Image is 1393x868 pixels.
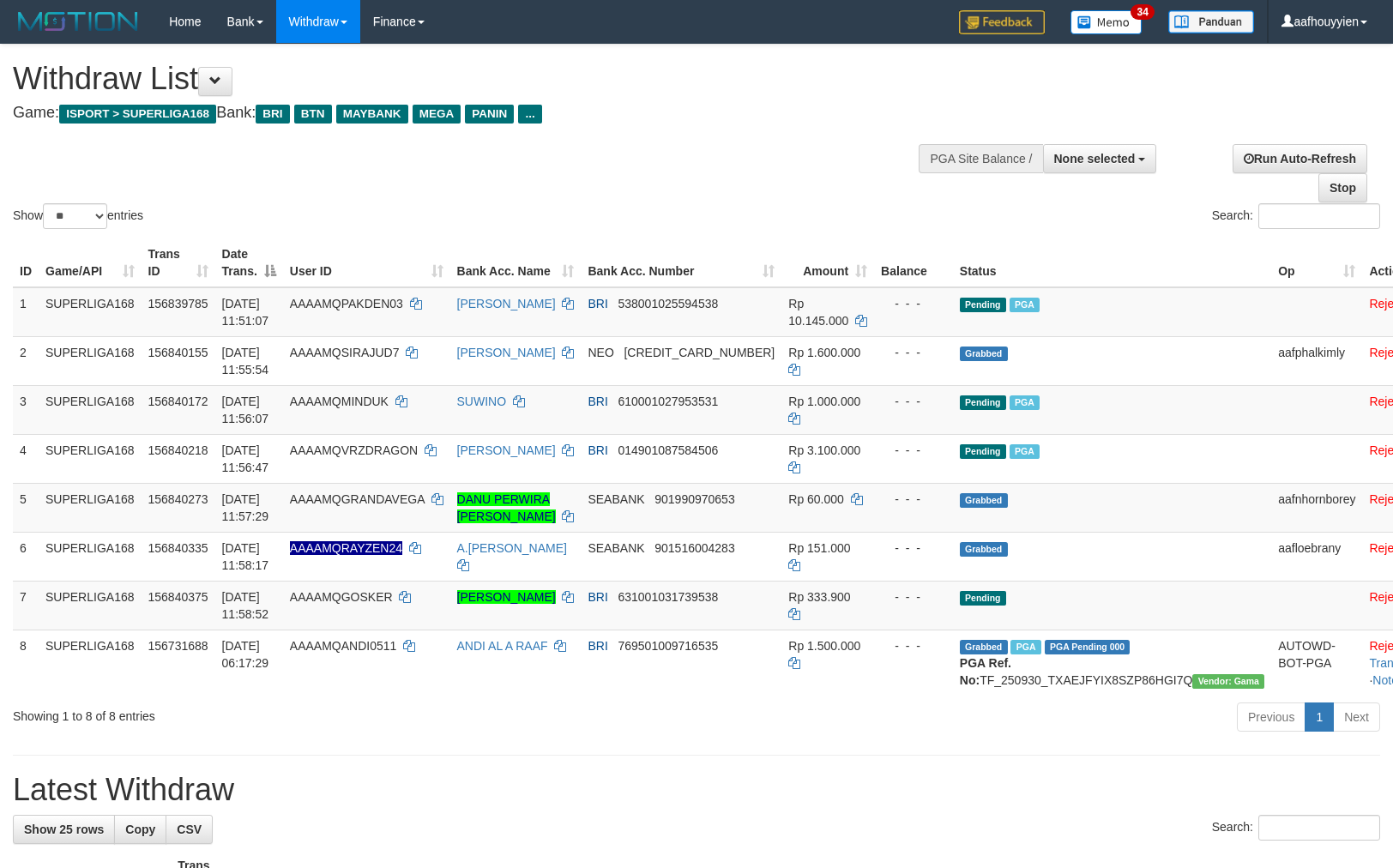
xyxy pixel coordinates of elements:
[148,443,208,457] span: 156840218
[588,297,607,310] span: BRI
[881,588,946,606] div: - - -
[960,444,1006,459] span: Pending
[465,105,514,124] span: PANIN
[148,639,208,653] span: 156731688
[1168,10,1254,33] img: panduan.png
[788,639,860,653] span: Rp 1.500.000
[588,590,607,604] span: BRI
[953,630,1271,696] td: TF_250930_TXAEJFYIX8SZP86HGI7Q
[256,105,289,124] span: BRI
[654,492,734,506] span: Copy 901990970653 to clipboard
[39,532,142,581] td: SUPERLIGA168
[788,492,844,506] span: Rp 60.000
[13,62,912,96] h1: Withdraw List
[13,630,39,696] td: 8
[222,492,269,523] span: [DATE] 11:57:29
[39,581,142,630] td: SUPERLIGA168
[39,385,142,434] td: SUPERLIGA168
[959,10,1045,34] img: Feedback.jpg
[788,541,850,555] span: Rp 151.000
[290,443,418,457] span: AAAAMQVRZDRAGON
[1010,444,1040,459] span: Marked by aafsengchandara
[114,815,166,844] a: Copy
[1010,298,1040,312] span: Marked by aafsengchandara
[13,336,39,385] td: 2
[1318,173,1367,202] a: Stop
[1271,532,1362,581] td: aafloebrany
[283,238,450,287] th: User ID: activate to sort column ascending
[457,443,556,457] a: [PERSON_NAME]
[960,656,1011,687] b: PGA Ref. No:
[1010,395,1040,410] span: Marked by aafsengchandara
[654,541,734,555] span: Copy 901516004283 to clipboard
[1305,702,1334,732] a: 1
[919,144,1042,173] div: PGA Site Balance /
[148,541,208,555] span: 156840335
[874,238,953,287] th: Balance
[142,238,215,287] th: Trans ID: activate to sort column ascending
[177,823,202,836] span: CSV
[13,532,39,581] td: 6
[222,443,269,474] span: [DATE] 11:56:47
[618,443,718,457] span: Copy 014901087584506 to clipboard
[1131,4,1154,20] span: 34
[222,639,269,670] span: [DATE] 06:17:29
[581,238,781,287] th: Bank Acc. Number: activate to sort column ascending
[39,336,142,385] td: SUPERLIGA168
[336,105,408,124] span: MAYBANK
[1045,640,1131,654] span: PGA Pending
[618,297,718,310] span: Copy 538001025594538 to clipboard
[1212,815,1380,841] label: Search:
[1233,144,1367,173] a: Run Auto-Refresh
[788,590,850,604] span: Rp 333.900
[881,393,946,410] div: - - -
[148,346,208,359] span: 156840155
[588,395,607,408] span: BRI
[618,590,718,604] span: Copy 631001031739538 to clipboard
[290,395,389,408] span: AAAAMQMINDUK
[13,238,39,287] th: ID
[960,298,1006,312] span: Pending
[588,346,613,359] span: NEO
[788,346,860,359] span: Rp 1.600.000
[1010,640,1040,654] span: Marked by aafromsomean
[290,346,400,359] span: AAAAMQSIRAJUD7
[13,434,39,483] td: 4
[881,442,946,459] div: - - -
[148,492,208,506] span: 156840273
[457,639,548,653] a: ANDI AL A RAAF
[618,395,718,408] span: Copy 610001027953531 to clipboard
[39,630,142,696] td: SUPERLIGA168
[618,639,718,653] span: Copy 769501009716535 to clipboard
[1258,815,1380,841] input: Search:
[960,493,1008,508] span: Grabbed
[1192,674,1264,689] span: Vendor URL: https://trx31.1velocity.biz
[59,105,216,124] span: ISPORT > SUPERLIGA168
[166,815,213,844] a: CSV
[13,815,115,844] a: Show 25 rows
[881,637,946,654] div: - - -
[881,344,946,361] div: - - -
[39,434,142,483] td: SUPERLIGA168
[788,395,860,408] span: Rp 1.000.000
[39,238,142,287] th: Game/API: activate to sort column ascending
[43,203,107,229] select: Showentries
[457,541,567,555] a: A.[PERSON_NAME]
[13,701,568,725] div: Showing 1 to 8 of 8 entries
[222,297,269,328] span: [DATE] 11:51:07
[24,823,104,836] span: Show 25 rows
[222,346,269,377] span: [DATE] 11:55:54
[881,539,946,557] div: - - -
[457,346,556,359] a: [PERSON_NAME]
[290,639,397,653] span: AAAAMQANDI0511
[960,347,1008,361] span: Grabbed
[222,541,269,572] span: [DATE] 11:58:17
[13,105,912,122] h4: Game: Bank:
[1271,336,1362,385] td: aafphalkimly
[457,590,556,604] a: [PERSON_NAME]
[588,443,607,457] span: BRI
[125,823,155,836] span: Copy
[953,238,1271,287] th: Status
[1043,144,1157,173] button: None selected
[1271,630,1362,696] td: AUTOWD-BOT-PGA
